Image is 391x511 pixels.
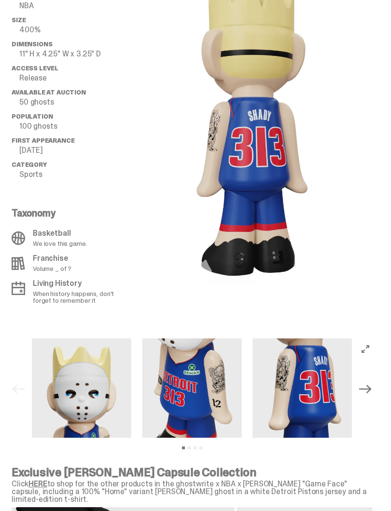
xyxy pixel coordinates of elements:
[19,74,132,82] p: Release
[33,229,87,237] p: Basketball
[19,50,132,58] p: 11" H x 4.25" W x 3.25" D
[33,290,126,304] p: When history happens, don't forget to remember it
[182,446,185,449] button: View slide 1
[12,112,53,121] span: Population
[33,280,126,287] p: Living History
[199,446,202,449] button: View slide 4
[19,98,132,106] p: 50 ghosts
[12,161,47,169] span: Category
[19,122,132,130] p: 100 ghosts
[33,255,71,262] p: Franchise
[12,88,86,96] span: Available at Auction
[188,446,191,449] button: View slide 2
[33,240,87,247] p: We love this game.
[19,147,132,154] p: [DATE]
[12,16,26,24] span: Size
[12,136,74,145] span: First Appearance
[19,2,132,10] p: NBA
[12,480,372,503] p: Click to shop for the other products in the ghostwrite x NBA x [PERSON_NAME] "Game Face" capsule,...
[360,343,371,355] button: View full-screen
[28,479,47,489] a: HERE
[194,446,196,449] button: View slide 3
[33,265,71,272] p: Volume _ of ?
[12,64,58,72] span: Access Level
[19,171,132,178] p: Sports
[252,338,352,438] img: Copy%20of%20Eminem_NBA_400_3.png
[12,467,372,478] p: Exclusive [PERSON_NAME] Capsule Collection
[12,208,126,218] p: Taxonomy
[355,378,376,400] button: Next
[19,26,132,34] p: 400%
[12,40,52,48] span: Dimensions
[32,338,131,438] img: Copy%20of%20Eminem_NBA_400_1.png
[142,338,242,438] img: Copy%20of%20Eminem_NBA_400_2.png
